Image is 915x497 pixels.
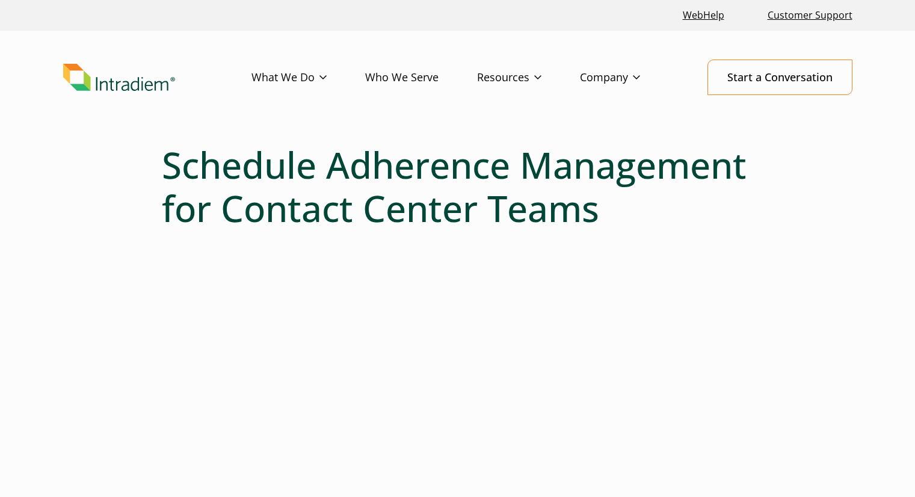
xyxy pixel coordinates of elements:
[763,2,857,28] a: Customer Support
[707,60,852,95] a: Start a Conversation
[580,60,679,95] a: Company
[365,60,477,95] a: Who We Serve
[477,60,580,95] a: Resources
[63,64,251,91] a: Link to homepage of Intradiem
[678,2,729,28] a: Link opens in a new window
[63,64,175,91] img: Intradiem
[162,143,754,230] h1: Schedule Adherence Management for Contact Center Teams
[251,60,365,95] a: What We Do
